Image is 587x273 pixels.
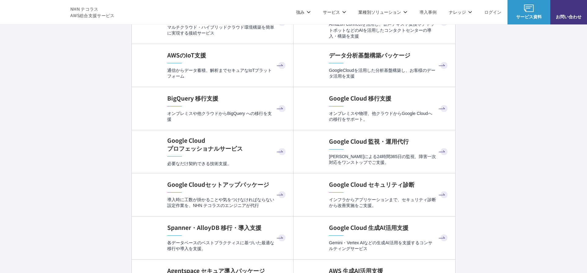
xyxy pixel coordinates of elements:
h4: Google Cloud 生成AI活用支援 [329,223,449,232]
p: GoogleCloudを活用した分析基盤構築し、お客様のデータ活用を支援 [329,68,449,79]
p: 強み [296,9,311,15]
h4: Google Cloud 監視・運用代行 [329,137,449,146]
p: 各データベースのベストプラクティスに基づいた最適な移行や導入を支援。 [167,240,287,252]
p: 導入時に工数が掛かることや気をつけなければならない設定作業を、NHN テコラスのエンジニアが代行 [167,197,287,209]
img: AWS総合支援サービス C-Chorus サービス資料 [524,5,534,12]
h4: BigQuery 移行支援 [167,94,287,102]
p: 必要なだけ契約できる技術支援。 [167,161,287,167]
a: Google Cloud 監視・運用代行 [PERSON_NAME]による24時間365日の監視、障害一次対応をワンストップでご支援。 [293,130,455,173]
a: Google Cloudセットアップパッケージ 導入時に工数が掛かることや気をつけなければならない設定作業を、NHN テコラスのエンジニアが代行 [132,173,293,216]
a: 導入事例 [419,9,437,15]
h4: AWSのIoT支援 [167,51,287,59]
p: オンプレミスや他クラウドからBigQuery への移行を支援 [167,111,287,123]
h4: Google Cloudセットアップパッケージ [167,180,287,189]
h4: Google Cloud プロフェッショナルサービス [167,136,287,153]
p: Gemini・Vertex AIなどの生成AI活用を支援するコンサルティングサービス [329,240,449,252]
a: データ分析基盤構築パッケージ GoogleCloudを活用した分析基盤構築し、お客様のデータ活用を支援 [293,44,455,87]
p: ナレッジ [449,9,472,15]
h4: Google Cloud セキュリティ診断 [329,180,449,189]
a: Google Cloud セキュリティ診断 インフラからアプリケーションまで、セキュリティ診断から改善実施をご支援。 [293,173,455,216]
span: NHN テコラス AWS総合支援サービス [70,6,115,19]
span: サービス資料 [508,13,550,20]
a: Google Cloud 移行支援 オンプレミスや物理、他クラウドからGoogle Cloudへの移行をサポート。 [293,87,455,130]
p: [PERSON_NAME]による24時間365日の監視、障害一次対応をワンストップでご支援。 [329,154,449,166]
h4: Spanner・AlloyDB 移行・導入支援 [167,223,287,232]
img: AWS総合支援サービス C-Chorus [9,5,61,19]
a: Google Cloudプロフェッショナルサービス 必要なだけ契約できる技術支援。 [132,130,293,173]
h4: データ分析基盤構築パッケージ [329,51,449,59]
h4: Google Cloud 移行支援 [329,94,449,102]
a: BigQuery 移行支援 オンプレミスや他クラウドからBigQuery への移行を支援 [132,87,293,130]
p: サービス [323,9,346,15]
p: 通信からデータ蓄積、解析までセキュアなIoTプラットフォーム [167,68,287,79]
a: ログイン [484,9,501,15]
img: お問い合わせ [564,5,574,12]
a: AWS総合支援サービス C-Chorus NHN テコラスAWS総合支援サービス [9,5,115,19]
p: オンプレミスや物理、他クラウドからGoogle Cloudへの移行をサポート。 [329,111,449,123]
span: お問い合わせ [550,13,587,20]
p: インフラからアプリケーションまで、セキュリティ診断から改善実施をご支援。 [329,197,449,209]
p: Amazon Connectを活用し、音声テキスト変換やチャットボットなどのAIを活用したコンタクトセンターの導入・構築を支援 [329,21,449,39]
a: Spanner・AlloyDB 移行・導入支援 各データベースのベストプラクティスに基づいた最適な移行や導入を支援。 [132,216,293,259]
a: AWSのIoT支援 通信からデータ蓄積、解析までセキュアなIoTプラットフォーム [132,44,293,87]
p: マルチクラウド・ハイブリッドクラウド環境構築を簡単に実現する接続サービス [167,24,287,36]
a: Google Cloud 生成AI活用支援 Gemini・Vertex AIなどの生成AI活用を支援するコンサルティングサービス [293,216,455,259]
p: 業種別ソリューション [358,9,407,15]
